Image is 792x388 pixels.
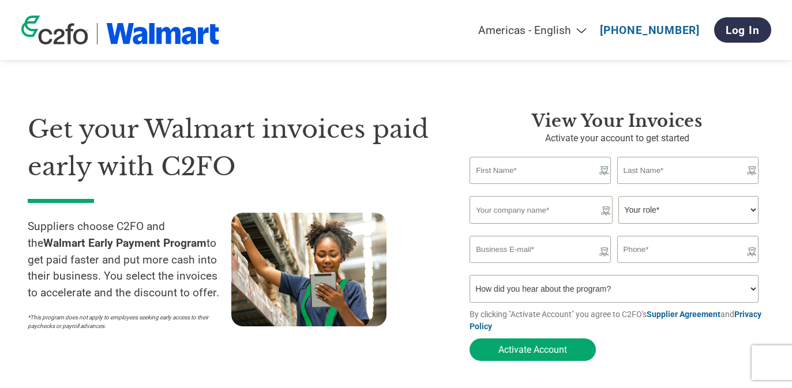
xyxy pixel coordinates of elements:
input: Your company name* [470,196,613,224]
strong: Walmart Early Payment Program [43,236,207,250]
div: Invalid first name or first name is too long [470,185,611,191]
input: Invalid Email format [470,236,611,263]
button: Activate Account [470,338,596,361]
a: Log In [714,17,771,43]
input: Phone* [617,236,759,263]
p: By clicking "Activate Account" you agree to C2FO's and [470,308,764,333]
div: Invalid company name or company name is too long [470,225,759,231]
p: *This program does not apply to employees seeking early access to their paychecks or payroll adva... [28,313,220,330]
a: [PHONE_NUMBER] [600,24,700,37]
div: Inavlid Phone Number [617,264,759,270]
h3: View Your Invoices [470,111,764,131]
p: Suppliers choose C2FO and the to get paid faster and put more cash into their business. You selec... [28,219,231,302]
select: Title/Role [618,196,758,224]
p: Activate your account to get started [470,131,764,145]
img: Walmart [106,23,220,44]
img: c2fo logo [21,16,88,44]
div: Inavlid Email Address [470,264,611,270]
div: Invalid last name or last name is too long [617,185,759,191]
a: Supplier Agreement [647,310,720,319]
h1: Get your Walmart invoices paid early with C2FO [28,111,435,185]
img: supply chain worker [231,213,386,326]
input: Last Name* [617,157,759,184]
input: First Name* [470,157,611,184]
